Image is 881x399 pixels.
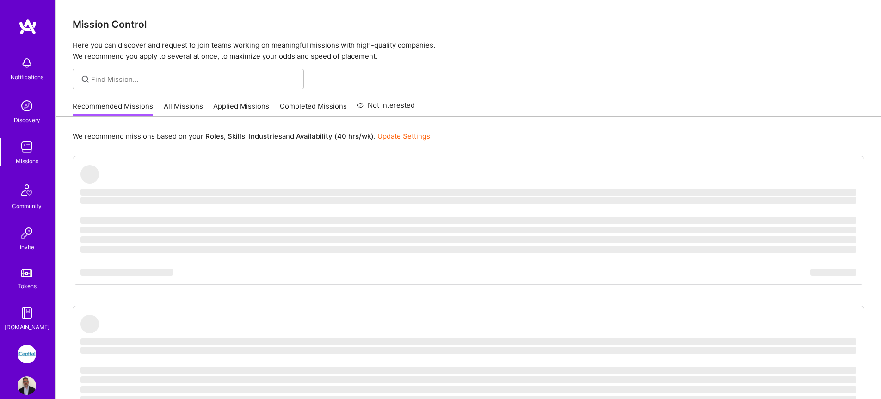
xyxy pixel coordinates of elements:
div: Missions [16,156,38,166]
i: icon SearchGrey [80,74,91,85]
div: Tokens [18,281,37,291]
img: logo [18,18,37,35]
img: Community [16,179,38,201]
p: We recommend missions based on your , , and . [73,131,430,141]
div: [DOMAIN_NAME] [5,322,49,332]
a: Update Settings [377,132,430,141]
a: Completed Missions [280,101,347,117]
a: User Avatar [15,376,38,395]
img: iCapital: Building an Alternative Investment Marketplace [18,345,36,363]
div: Discovery [14,115,40,125]
img: bell [18,54,36,72]
a: Recommended Missions [73,101,153,117]
img: tokens [21,269,32,277]
b: Industries [249,132,282,141]
a: Applied Missions [213,101,269,117]
b: Skills [228,132,245,141]
div: Community [12,201,42,211]
img: teamwork [18,138,36,156]
input: Find Mission... [91,74,297,84]
img: Invite [18,224,36,242]
b: Availability (40 hrs/wk) [296,132,374,141]
img: User Avatar [18,376,36,395]
a: iCapital: Building an Alternative Investment Marketplace [15,345,38,363]
img: discovery [18,97,36,115]
div: Notifications [11,72,43,82]
a: Not Interested [357,100,415,117]
img: guide book [18,304,36,322]
a: All Missions [164,101,203,117]
b: Roles [205,132,224,141]
p: Here you can discover and request to join teams working on meaningful missions with high-quality ... [73,40,864,62]
h3: Mission Control [73,18,864,30]
div: Invite [20,242,34,252]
